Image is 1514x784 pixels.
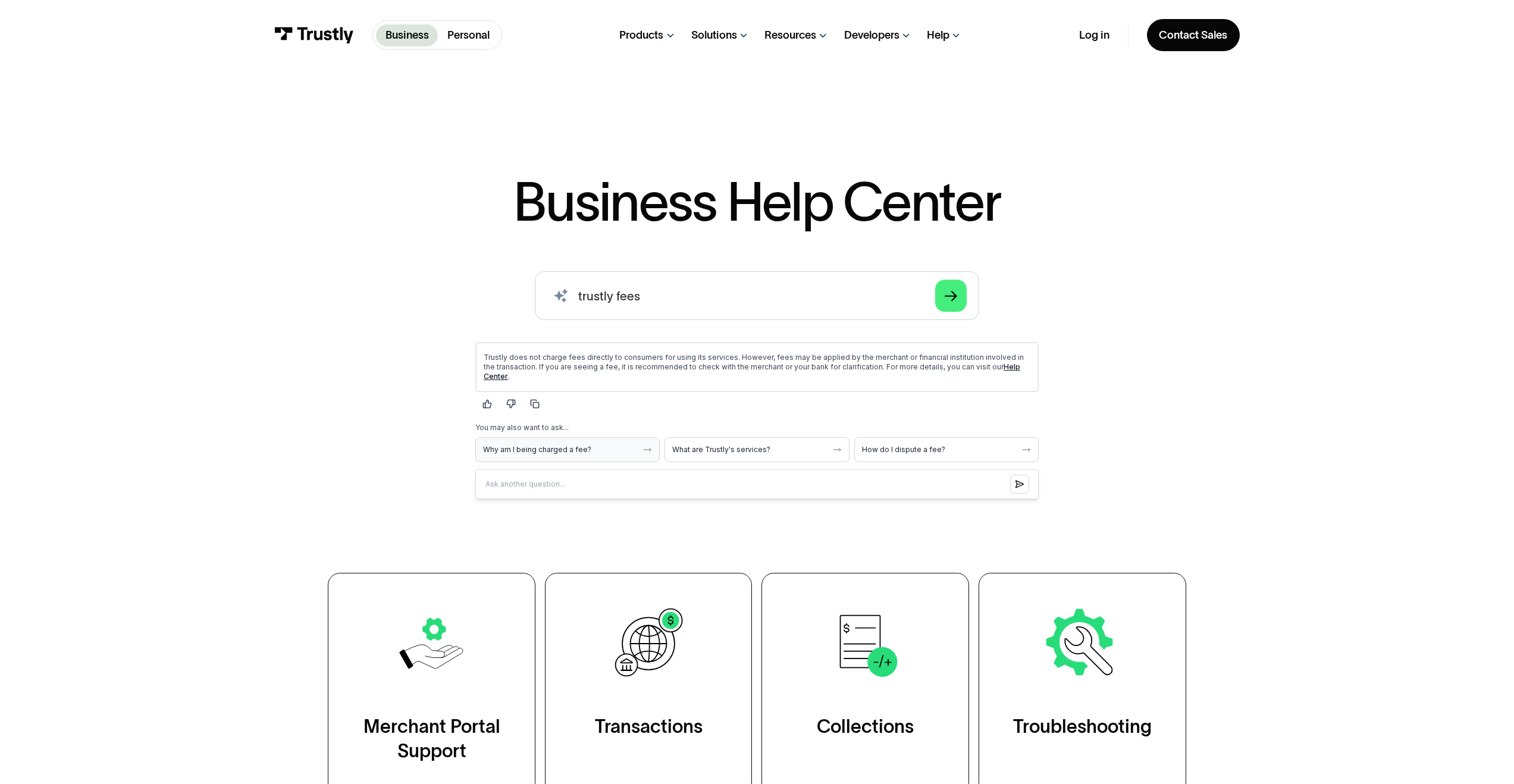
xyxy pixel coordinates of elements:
[619,29,663,42] div: Products
[595,714,703,739] div: Transactions
[376,24,438,46] a: Business
[817,714,914,739] div: Collections
[1079,29,1109,42] a: Log in
[535,271,979,320] input: search
[513,175,1001,228] h1: Business Help Center
[1013,714,1152,739] div: Troubleshooting
[544,142,563,161] button: Submit question
[18,30,554,48] a: Help Center
[385,27,429,43] p: Business
[927,29,949,42] div: Help
[10,90,573,100] div: You may also want to ask...
[1147,19,1240,51] a: Contact Sales
[691,29,737,42] div: Solutions
[447,27,490,43] p: Personal
[17,112,172,122] span: Why am I being charged a fee?
[396,112,551,122] span: How do I dispute a fee?
[359,714,504,763] div: Merchant Portal Support
[274,27,354,43] img: Trustly Logo
[438,24,499,46] a: Personal
[10,137,573,167] input: Question box
[1159,29,1227,42] div: Contact Sales
[535,271,979,320] form: Search
[844,29,899,42] div: Developers
[206,112,361,122] span: What are Trustly's services?
[18,20,565,49] p: Trustly does not charge fees directly to consumers for using its services. However, fees may be a...
[764,29,816,42] div: Resources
